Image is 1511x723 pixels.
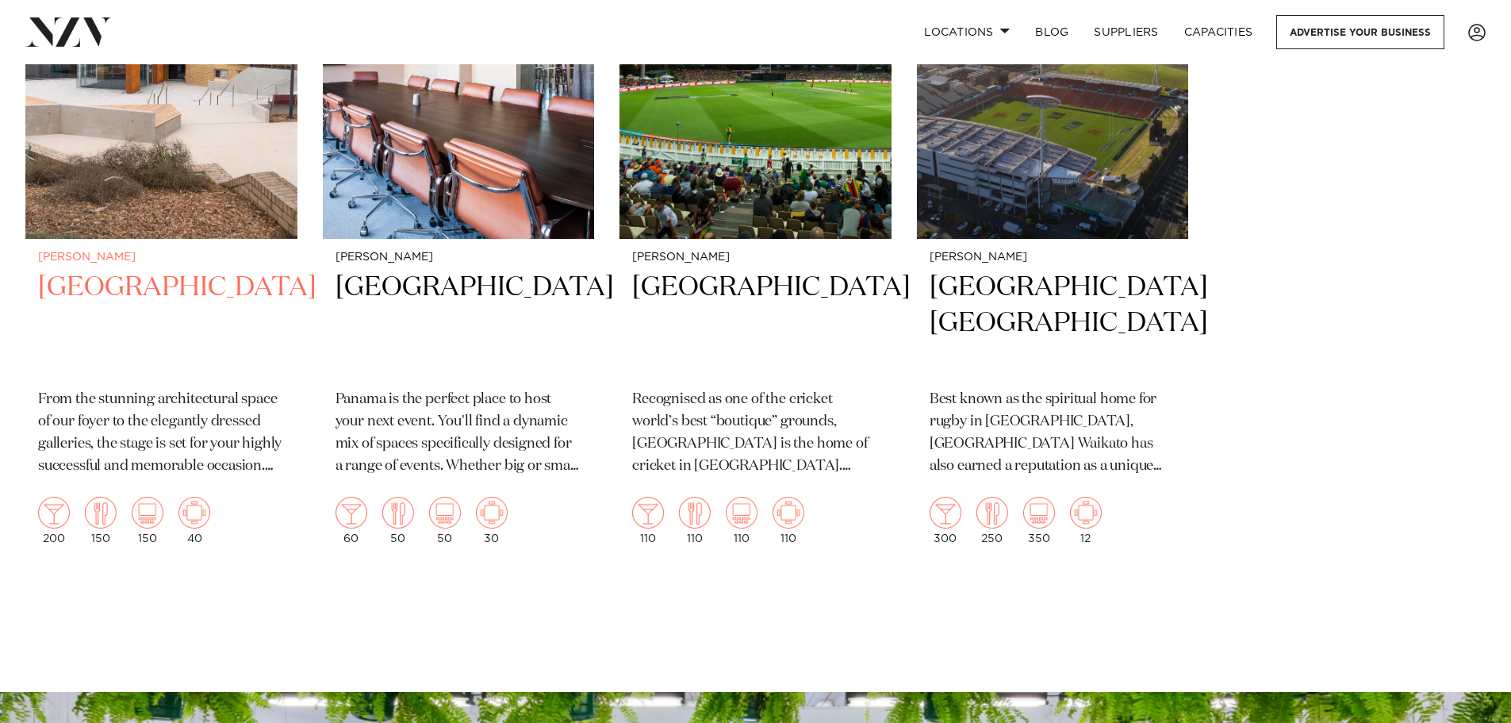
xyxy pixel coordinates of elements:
[930,252,1176,263] small: [PERSON_NAME]
[25,17,112,46] img: nzv-logo.png
[632,497,664,544] div: 110
[632,497,664,529] img: cocktail.png
[911,15,1022,49] a: Locations
[132,497,163,529] img: theatre.png
[178,497,210,529] img: meeting.png
[679,497,711,529] img: dining.png
[38,252,285,263] small: [PERSON_NAME]
[930,497,961,544] div: 300
[382,497,414,529] img: dining.png
[773,497,804,529] img: meeting.png
[429,497,461,529] img: theatre.png
[726,497,757,544] div: 110
[976,497,1008,544] div: 250
[178,497,210,544] div: 40
[726,497,757,529] img: theatre.png
[336,389,582,478] p: Panama is the perfect place to host your next event. You'll find a dynamic mix of spaces specific...
[336,270,582,377] h2: [GEOGRAPHIC_DATA]
[679,497,711,544] div: 110
[336,497,367,529] img: cocktail.png
[1172,15,1266,49] a: Capacities
[38,389,285,478] p: From the stunning architectural space of our foyer to the elegantly dressed galleries, the stage ...
[336,252,582,263] small: [PERSON_NAME]
[38,270,285,377] h2: [GEOGRAPHIC_DATA]
[773,497,804,544] div: 110
[930,270,1176,377] h2: [GEOGRAPHIC_DATA] [GEOGRAPHIC_DATA]
[476,497,508,529] img: meeting.png
[38,497,70,544] div: 200
[429,497,461,544] div: 50
[632,389,879,478] p: Recognised as one of the cricket world’s best “boutique” grounds, [GEOGRAPHIC_DATA] is the home o...
[1070,497,1102,544] div: 12
[1023,497,1055,529] img: theatre.png
[132,497,163,544] div: 150
[85,497,117,529] img: dining.png
[1022,15,1081,49] a: BLOG
[336,497,367,544] div: 60
[1081,15,1171,49] a: SUPPLIERS
[930,497,961,529] img: cocktail.png
[38,497,70,529] img: cocktail.png
[632,252,879,263] small: [PERSON_NAME]
[476,497,508,544] div: 30
[976,497,1008,529] img: dining.png
[1276,15,1444,49] a: Advertise your business
[930,389,1176,478] p: Best known as the spiritual home for rugby in [GEOGRAPHIC_DATA], [GEOGRAPHIC_DATA] Waikato has al...
[382,497,414,544] div: 50
[1070,497,1102,529] img: meeting.png
[85,497,117,544] div: 150
[632,270,879,377] h2: [GEOGRAPHIC_DATA]
[1023,497,1055,544] div: 350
